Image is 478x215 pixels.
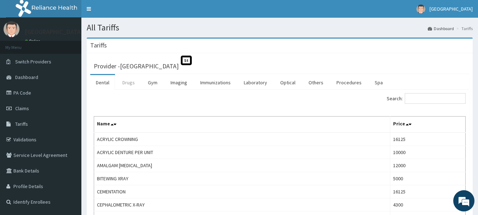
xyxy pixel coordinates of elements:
td: ACRYLIC CROWNING [94,132,390,146]
span: Tariffs [15,121,28,127]
span: St [181,56,192,65]
a: Online [25,39,42,44]
a: Dashboard [428,26,454,32]
a: Laboratory [238,75,273,90]
td: 16125 [390,132,466,146]
input: Search: [405,93,466,104]
span: Switch Providers [15,58,51,65]
td: 10000 [390,146,466,159]
td: 12000 [390,159,466,172]
a: Spa [369,75,388,90]
td: 4300 [390,198,466,211]
th: Price [390,117,466,133]
a: Imaging [165,75,193,90]
img: User Image [416,5,425,13]
td: 5000 [390,172,466,185]
th: Name [94,117,390,133]
td: ACRYLIC DENTURE PER UNIT [94,146,390,159]
a: Procedures [331,75,367,90]
label: Search: [387,93,466,104]
a: Optical [275,75,301,90]
h1: All Tariffs [87,23,473,32]
a: Immunizations [195,75,236,90]
td: AMALGAM [MEDICAL_DATA] [94,159,390,172]
img: User Image [4,21,19,37]
a: Drugs [117,75,140,90]
td: 16125 [390,185,466,198]
h3: Tariffs [90,42,107,49]
a: Dental [90,75,115,90]
a: Gym [142,75,163,90]
span: Dashboard [15,74,38,80]
td: CEPHALOMETRIC X-RAY [94,198,390,211]
span: [GEOGRAPHIC_DATA] [430,6,473,12]
td: CEMENTATION [94,185,390,198]
td: BITEWING XRAY [94,172,390,185]
h3: Provider - [GEOGRAPHIC_DATA] [94,63,179,69]
a: Others [303,75,329,90]
p: [GEOGRAPHIC_DATA] [25,29,83,35]
li: Tariffs [455,26,473,32]
span: Claims [15,105,29,112]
